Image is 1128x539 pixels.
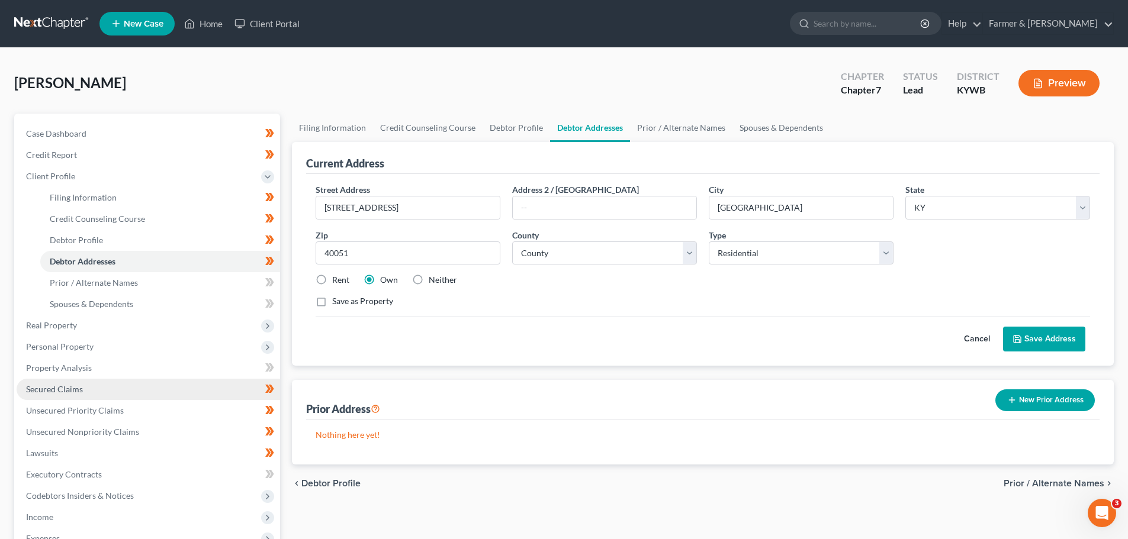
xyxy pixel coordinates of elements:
[483,114,550,142] a: Debtor Profile
[17,379,280,400] a: Secured Claims
[876,84,881,95] span: 7
[709,229,726,241] label: Type
[429,274,457,286] label: Neither
[732,114,830,142] a: Spouses & Dependents
[124,20,163,28] span: New Case
[26,363,92,373] span: Property Analysis
[26,128,86,138] span: Case Dashboard
[512,183,639,196] label: Address 2 / [GEOGRAPHIC_DATA]
[17,123,280,144] a: Case Dashboard
[40,187,280,208] a: Filing Information
[951,327,1003,351] button: Cancel
[903,83,938,97] div: Lead
[709,196,893,219] input: Enter city...
[50,192,117,202] span: Filing Information
[178,13,229,34] a: Home
[26,512,53,522] span: Income
[50,235,103,245] span: Debtor Profile
[1004,479,1114,488] button: Prior / Alternate Names chevron_right
[14,74,126,91] span: [PERSON_NAME]
[841,83,884,97] div: Chapter
[373,114,483,142] a: Credit Counseling Course
[26,448,58,458] span: Lawsuits
[957,83,1000,97] div: KYWB
[40,208,280,230] a: Credit Counseling Course
[1018,70,1100,96] button: Preview
[26,171,75,181] span: Client Profile
[26,341,94,351] span: Personal Property
[316,185,370,195] span: Street Address
[26,490,134,501] span: Codebtors Insiders & Notices
[316,429,1090,441] p: Nothing here yet!
[316,241,500,265] input: XXXXX
[995,389,1095,411] button: New Prior Address
[903,70,938,83] div: Status
[26,320,77,330] span: Real Property
[50,299,133,309] span: Spouses & Dependents
[513,196,696,219] input: --
[26,427,139,437] span: Unsecured Nonpriority Claims
[292,479,361,488] button: chevron_left Debtor Profile
[50,256,115,266] span: Debtor Addresses
[17,443,280,464] a: Lawsuits
[316,230,328,240] span: Zip
[50,214,145,224] span: Credit Counseling Course
[229,13,306,34] a: Client Portal
[40,251,280,272] a: Debtor Addresses
[50,277,138,288] span: Prior / Alternate Names
[512,230,539,240] span: County
[841,70,884,83] div: Chapter
[292,479,301,488] i: chevron_left
[17,144,280,166] a: Credit Report
[40,293,280,315] a: Spouses & Dependents
[40,272,280,293] a: Prior / Alternate Names
[380,274,398,286] label: Own
[1003,327,1085,351] button: Save Address
[1088,499,1116,527] iframe: Intercom live chat
[550,114,630,142] a: Debtor Addresses
[306,402,380,416] div: Prior Address
[17,357,280,379] a: Property Analysis
[983,13,1113,34] a: Farmer & [PERSON_NAME]
[26,150,77,160] span: Credit Report
[301,479,361,488] span: Debtor Profile
[814,12,922,34] input: Search by name...
[957,70,1000,83] div: District
[1112,499,1121,508] span: 3
[316,196,500,219] input: Enter street address
[905,185,924,195] span: State
[17,400,280,421] a: Unsecured Priority Claims
[292,114,373,142] a: Filing Information
[26,405,124,415] span: Unsecured Priority Claims
[332,274,349,286] label: Rent
[306,156,384,170] div: Current Address
[942,13,982,34] a: Help
[630,114,732,142] a: Prior / Alternate Names
[17,464,280,485] a: Executory Contracts
[1104,479,1114,488] i: chevron_right
[709,185,724,195] span: City
[332,295,393,307] label: Save as Property
[1004,479,1104,488] span: Prior / Alternate Names
[40,230,280,251] a: Debtor Profile
[26,469,102,479] span: Executory Contracts
[26,384,83,394] span: Secured Claims
[17,421,280,443] a: Unsecured Nonpriority Claims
